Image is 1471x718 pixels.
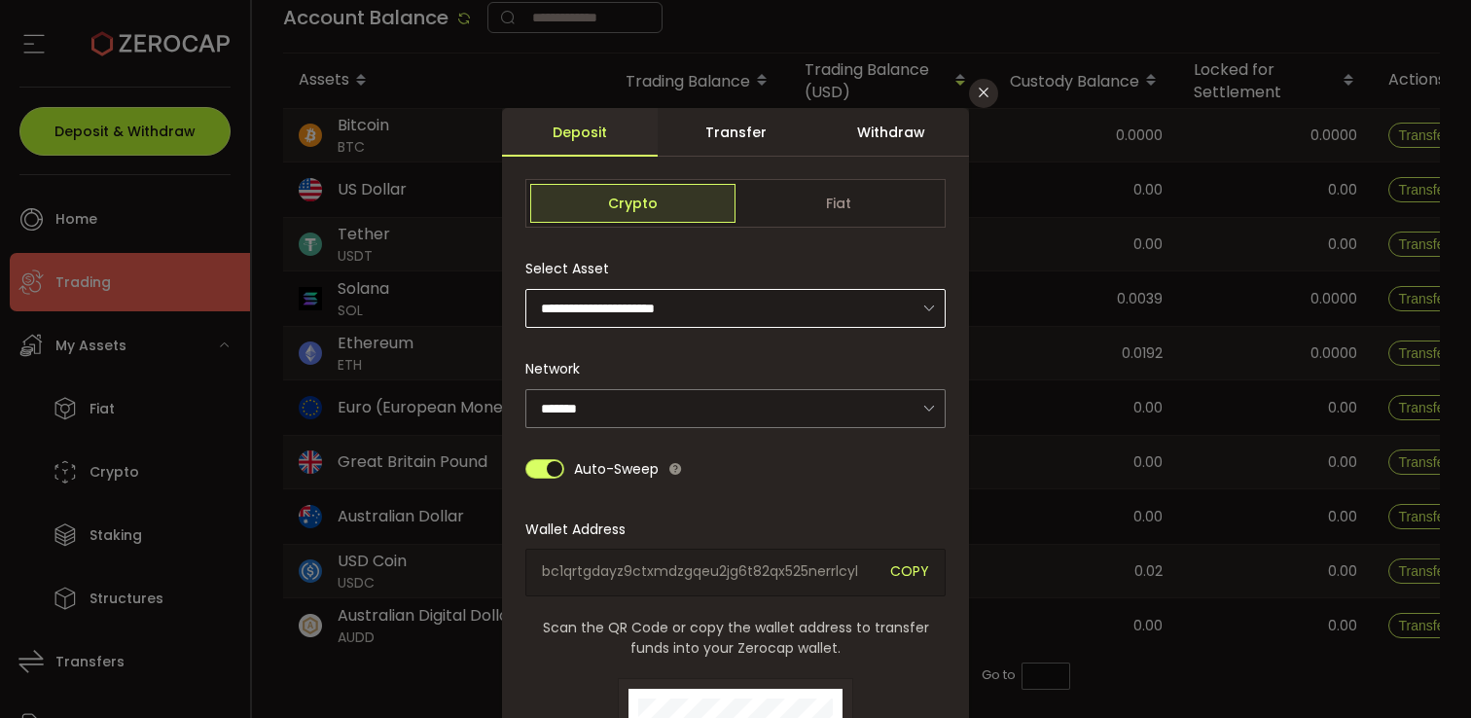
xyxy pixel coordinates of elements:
[1374,625,1471,718] iframe: Chat Widget
[574,449,659,488] span: Auto-Sweep
[525,618,946,659] span: Scan the QR Code or copy the wallet address to transfer funds into your Zerocap wallet.
[525,359,592,378] label: Network
[969,79,998,108] button: Close
[525,259,621,278] label: Select Asset
[890,561,929,584] span: COPY
[525,520,637,539] label: Wallet Address
[813,108,969,157] div: Withdraw
[735,184,941,223] span: Fiat
[502,108,658,157] div: Deposit
[658,108,813,157] div: Transfer
[530,184,735,223] span: Crypto
[542,561,876,584] span: bc1qrtgdayz9ctxmdzgqeu2jg6t82qx525nerrlcyl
